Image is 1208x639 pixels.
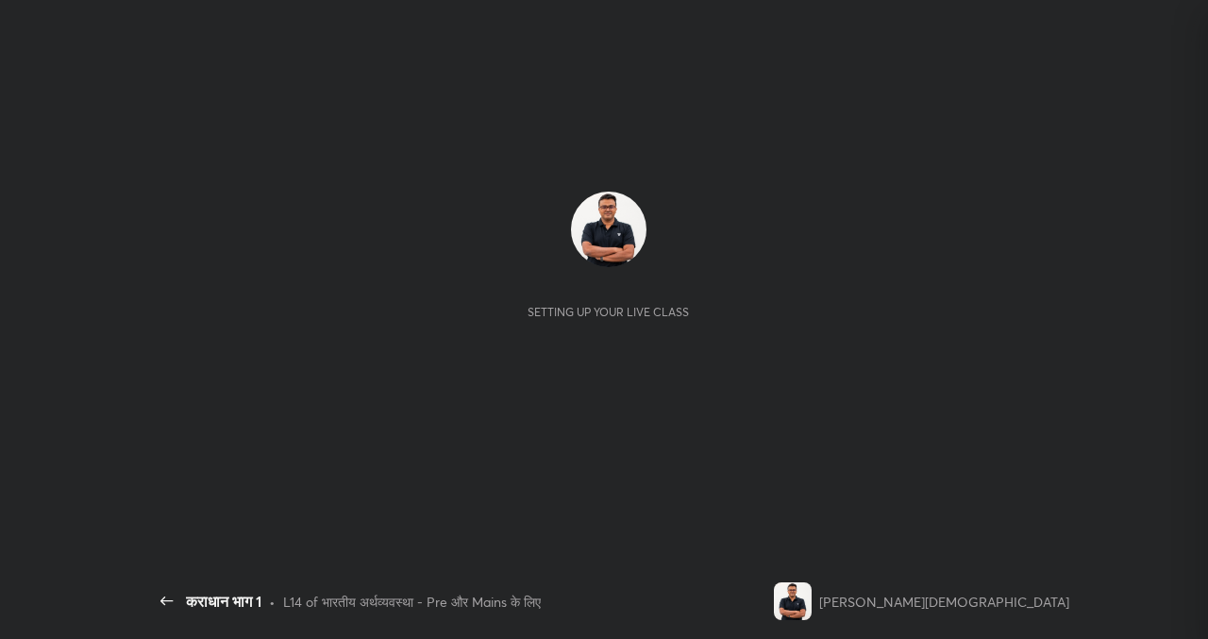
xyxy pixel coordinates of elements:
img: f9a666527379488a9d83e0f86d2874fe.jpg [571,192,646,267]
div: Setting up your live class [528,305,689,319]
div: L14 of भारतीय अर्थव्यवस्था - Pre और Mains के लिए [283,592,541,612]
img: f9a666527379488a9d83e0f86d2874fe.jpg [774,582,812,620]
div: कराधान भाग 1 [186,590,261,613]
div: • [269,592,276,612]
div: [PERSON_NAME][DEMOGRAPHIC_DATA] [819,592,1069,612]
